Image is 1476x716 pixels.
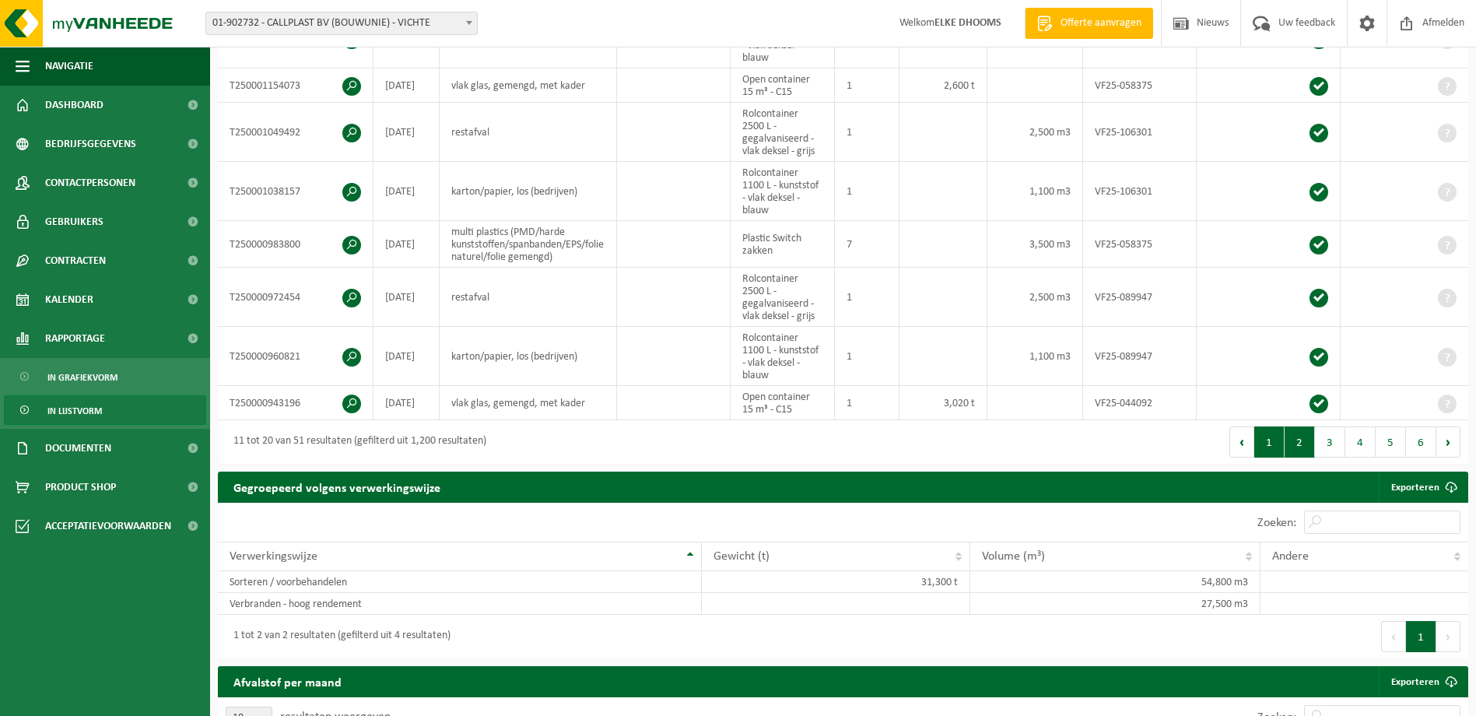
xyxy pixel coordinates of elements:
td: 54,800 m3 [970,571,1260,593]
td: [DATE] [373,327,440,386]
td: [DATE] [373,268,440,327]
td: 1 [835,68,899,103]
span: Gebruikers [45,202,103,241]
td: 2,600 t [899,68,987,103]
span: Acceptatievoorwaarden [45,507,171,546]
td: 1 [835,162,899,221]
span: Bedrijfsgegevens [45,125,136,163]
td: 1,100 m3 [987,327,1082,386]
td: multi plastics (PMD/harde kunststoffen/spanbanden/EPS/folie naturel/folie gemengd) [440,221,617,268]
td: 7 [835,221,899,268]
button: 1 [1254,426,1285,458]
span: In grafiekvorm [47,363,117,392]
button: Previous [1229,426,1254,458]
a: Exporteren [1379,666,1467,697]
td: restafval [440,103,617,162]
button: Next [1436,621,1460,652]
td: VF25-058375 [1083,221,1197,268]
td: Plastic Switch zakken [731,221,835,268]
a: In lijstvorm [4,395,206,425]
span: Verwerkingswijze [230,550,317,563]
div: 1 tot 2 van 2 resultaten (gefilterd uit 4 resultaten) [226,623,451,651]
td: 2,500 m3 [987,103,1082,162]
td: karton/papier, los (bedrijven) [440,327,617,386]
td: [DATE] [373,221,440,268]
strong: ELKE DHOOMS [934,17,1001,29]
span: Contactpersonen [45,163,135,202]
td: T250000972454 [218,268,373,327]
span: Andere [1272,550,1309,563]
div: 11 tot 20 van 51 resultaten (gefilterd uit 1,200 resultaten) [226,428,486,456]
td: VF25-106301 [1083,162,1197,221]
td: vlak glas, gemengd, met kader [440,68,617,103]
td: 27,500 m3 [970,593,1260,615]
td: vlak glas, gemengd, met kader [440,386,617,420]
td: Open container 15 m³ - C15 [731,386,835,420]
button: 5 [1376,426,1406,458]
td: VF25-058375 [1083,68,1197,103]
button: 6 [1406,426,1436,458]
td: 2,500 m3 [987,268,1082,327]
button: 1 [1406,621,1436,652]
button: Previous [1381,621,1406,652]
button: 4 [1345,426,1376,458]
td: Rolcontainer 1100 L - kunststof - vlak deksel - blauw [731,327,835,386]
td: 3,020 t [899,386,987,420]
td: VF25-089947 [1083,268,1197,327]
span: Documenten [45,429,111,468]
td: VF25-089947 [1083,327,1197,386]
td: VF25-044092 [1083,386,1197,420]
label: Zoeken: [1257,517,1296,529]
span: Kalender [45,280,93,319]
a: Offerte aanvragen [1025,8,1153,39]
a: Exporteren [1379,472,1467,503]
span: Offerte aanvragen [1057,16,1145,31]
td: 1,100 m3 [987,162,1082,221]
td: karton/papier, los (bedrijven) [440,162,617,221]
td: Rolcontainer 2500 L - gegalvaniseerd - vlak deksel - grijs [731,268,835,327]
h2: Gegroepeerd volgens verwerkingswijze [218,472,456,502]
td: T250000983800 [218,221,373,268]
td: T250001154073 [218,68,373,103]
span: Product Shop [45,468,116,507]
td: [DATE] [373,68,440,103]
span: Gewicht (t) [713,550,770,563]
td: 3,500 m3 [987,221,1082,268]
td: Sorteren / voorbehandelen [218,571,702,593]
td: Rolcontainer 2500 L - gegalvaniseerd - vlak deksel - grijs [731,103,835,162]
td: Rolcontainer 1100 L - kunststof - vlak deksel - blauw [731,162,835,221]
td: VF25-106301 [1083,103,1197,162]
span: In lijstvorm [47,396,102,426]
td: Verbranden - hoog rendement [218,593,702,615]
a: In grafiekvorm [4,362,206,391]
td: [DATE] [373,103,440,162]
td: 1 [835,327,899,386]
td: restafval [440,268,617,327]
td: 31,300 t [702,571,970,593]
td: 1 [835,103,899,162]
td: T250000960821 [218,327,373,386]
h2: Afvalstof per maand [218,666,357,697]
button: 3 [1315,426,1345,458]
span: Volume (m³) [982,550,1045,563]
td: 1 [835,268,899,327]
span: Rapportage [45,319,105,358]
td: T250000943196 [218,386,373,420]
td: 1 [835,386,899,420]
td: Open container 15 m³ - C15 [731,68,835,103]
td: [DATE] [373,386,440,420]
span: 01-902732 - CALLPLAST BV (BOUWUNIE) - VICHTE [206,12,477,34]
span: Dashboard [45,86,103,125]
span: Navigatie [45,47,93,86]
span: Contracten [45,241,106,280]
button: 2 [1285,426,1315,458]
td: T250001038157 [218,162,373,221]
td: [DATE] [373,162,440,221]
button: Next [1436,426,1460,458]
td: T250001049492 [218,103,373,162]
span: 01-902732 - CALLPLAST BV (BOUWUNIE) - VICHTE [205,12,478,35]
